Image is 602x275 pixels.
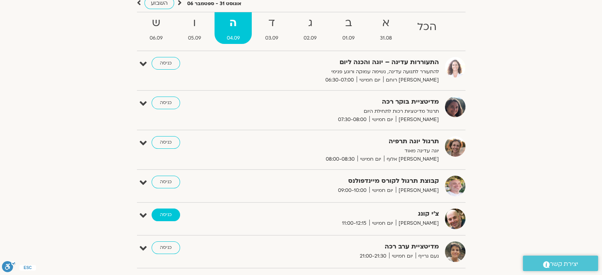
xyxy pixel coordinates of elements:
span: [PERSON_NAME] [396,116,439,124]
a: ה04.09 [215,12,251,44]
span: 21:00-21:30 [357,252,389,260]
span: 31.08 [368,34,404,42]
a: כניסה [152,57,180,70]
strong: ב [330,14,366,32]
span: יצירת קשר [550,259,578,269]
span: יום חמישי [389,252,416,260]
span: [PERSON_NAME] אלוף [384,155,439,163]
strong: ה [215,14,251,32]
span: [PERSON_NAME] [396,219,439,228]
span: 04.09 [215,34,251,42]
strong: מדיטציית בוקר רכה [245,97,439,107]
span: 08:00-08:30 [323,155,357,163]
span: 11:00-12:15 [339,219,369,228]
a: ג02.09 [292,12,329,44]
a: יצירת קשר [523,256,598,271]
span: [PERSON_NAME] [396,186,439,195]
strong: צ'י קונג [245,209,439,219]
a: ד03.09 [253,12,290,44]
span: יום חמישי [369,116,396,124]
p: תרגול מדיטציות רכות לתחילת היום [245,107,439,116]
strong: ש [138,14,175,32]
span: 03.09 [253,34,290,42]
a: ש06.09 [138,12,175,44]
span: יום חמישי [357,76,383,84]
strong: ו [176,14,213,32]
strong: ג [292,14,329,32]
a: ב01.09 [330,12,366,44]
span: 02.09 [292,34,329,42]
a: כניסה [152,97,180,109]
strong: התעוררות עדינה – יוגה והכנה ליום [245,57,439,68]
a: א31.08 [368,12,404,44]
span: 01.09 [330,34,366,42]
span: 07:30-08:00 [335,116,369,124]
p: להתעורר לתנועה עדינה, נשימה עמוקה ורוגע פנימי [245,68,439,76]
span: 05.09 [176,34,213,42]
span: 06:30-07:00 [323,76,357,84]
a: כניסה [152,176,180,188]
strong: א [368,14,404,32]
strong: הכל [405,18,448,36]
span: נעם גרייף [416,252,439,260]
span: יום חמישי [369,219,396,228]
strong: מדיטציית ערב רכה [245,241,439,252]
strong: ד [253,14,290,32]
span: [PERSON_NAME] רוחם [383,76,439,84]
a: כניסה [152,209,180,221]
strong: תרגול יוגה תרפיה [245,136,439,147]
a: ו05.09 [176,12,213,44]
a: כניסה [152,136,180,149]
p: יוגה עדינה מאוד [245,147,439,155]
span: יום חמישי [357,155,384,163]
span: יום חמישי [369,186,396,195]
span: 06.09 [138,34,175,42]
span: 09:00-10:00 [335,186,369,195]
a: הכל [405,12,448,44]
strong: קבוצת תרגול לקורס מיינדפולנס [245,176,439,186]
a: כניסה [152,241,180,254]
